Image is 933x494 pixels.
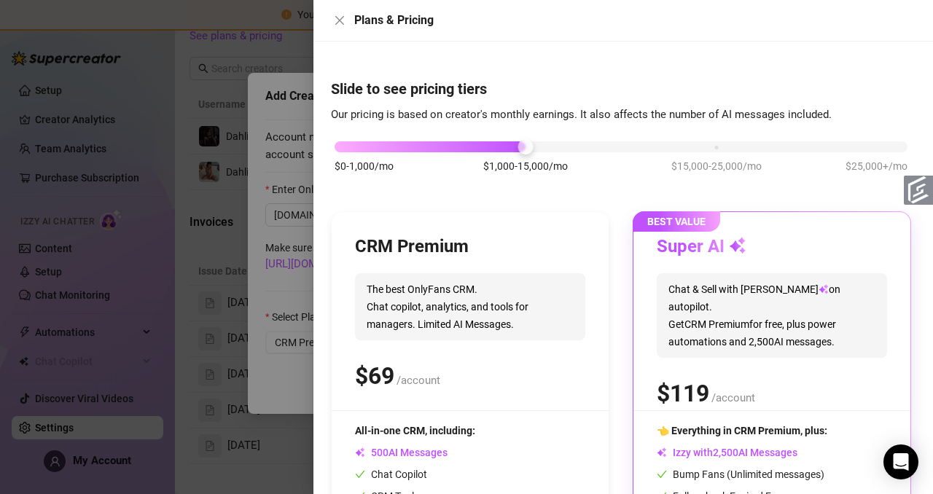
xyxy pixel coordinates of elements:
span: Chat Copilot [355,468,427,480]
span: check [657,469,667,479]
span: /account [711,391,755,404]
div: Open Intercom Messenger [883,444,918,479]
span: Izzy with AI Messages [657,447,797,458]
span: $0-1,000/mo [335,158,394,174]
div: Plans & Pricing [354,12,916,29]
h4: Slide to see pricing tiers [331,79,916,99]
span: $15,000-25,000/mo [671,158,762,174]
h3: CRM Premium [355,235,469,259]
span: BEST VALUE [633,211,720,232]
span: check [355,469,365,479]
span: 👈 Everything in CRM Premium, plus: [657,425,827,436]
span: close [334,15,346,26]
span: The best OnlyFans CRM. Chat copilot, analytics, and tools for managers. Limited AI Messages. [355,273,585,340]
span: Our pricing is based on creator's monthly earnings. It also affects the number of AI messages inc... [331,108,832,121]
button: Close [331,12,348,29]
span: $1,000-15,000/mo [483,158,568,174]
h3: Super AI [657,235,746,259]
span: $ [355,362,394,390]
span: $ [657,380,709,407]
span: /account [397,374,440,387]
span: All-in-one CRM, including: [355,425,475,436]
span: AI Messages [355,447,448,458]
span: Bump Fans (Unlimited messages) [657,468,824,480]
span: Chat & Sell with [PERSON_NAME] on autopilot. Get CRM Premium for free, plus power automations and... [657,273,887,358]
span: $25,000+/mo [846,158,907,174]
